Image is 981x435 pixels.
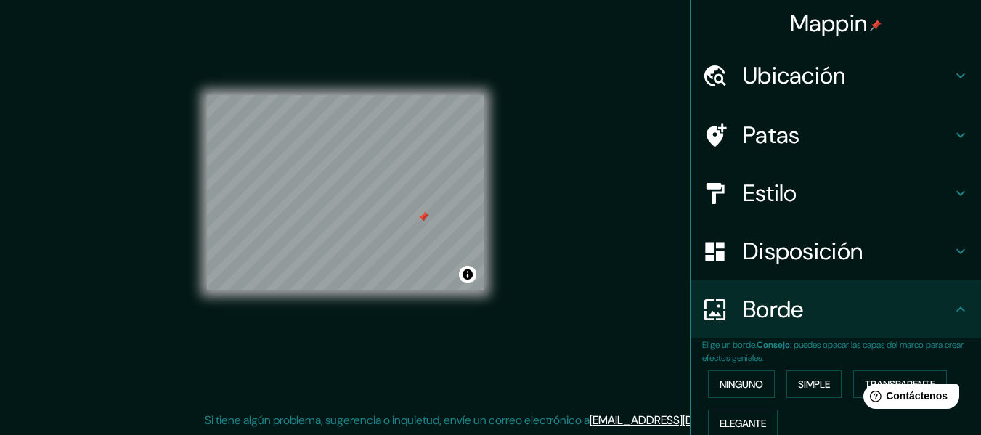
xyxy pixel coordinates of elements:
[691,164,981,222] div: Estilo
[786,370,842,398] button: Simple
[720,378,763,391] font: Ninguno
[790,8,868,38] font: Mappin
[691,222,981,280] div: Disposición
[743,60,846,91] font: Ubicación
[743,236,863,267] font: Disposición
[702,339,757,351] font: Elige un borde.
[743,120,800,150] font: Patas
[207,95,484,290] canvas: Mapa
[743,294,804,325] font: Borde
[708,370,775,398] button: Ninguno
[852,378,965,419] iframe: Lanzador de widgets de ayuda
[853,370,947,398] button: Transparente
[743,178,797,208] font: Estilo
[691,280,981,338] div: Borde
[459,266,476,283] button: Activar o desactivar atribución
[691,46,981,105] div: Ubicación
[798,378,830,391] font: Simple
[720,417,766,430] font: Elegante
[702,339,964,364] font: : puedes opacar las capas del marco para crear efectos geniales.
[590,412,769,428] a: [EMAIL_ADDRESS][DOMAIN_NAME]
[757,339,790,351] font: Consejo
[205,412,590,428] font: Si tiene algún problema, sugerencia o inquietud, envíe un correo electrónico a
[691,106,981,164] div: Patas
[870,20,882,31] img: pin-icon.png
